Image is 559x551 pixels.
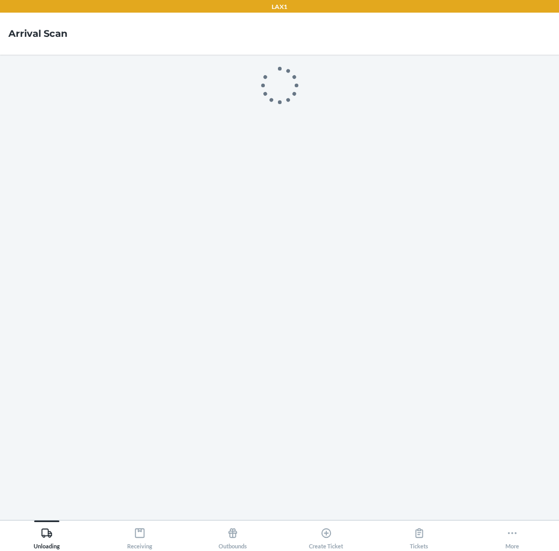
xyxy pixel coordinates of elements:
[93,521,186,549] button: Receiving
[219,523,247,549] div: Outbounds
[410,523,428,549] div: Tickets
[372,521,465,549] button: Tickets
[279,521,372,549] button: Create Ticket
[505,523,519,549] div: More
[127,523,152,549] div: Receiving
[187,521,279,549] button: Outbounds
[272,2,287,12] p: LAX1
[466,521,559,549] button: More
[309,523,343,549] div: Create Ticket
[34,523,60,549] div: Unloading
[8,27,67,40] h4: Arrival Scan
